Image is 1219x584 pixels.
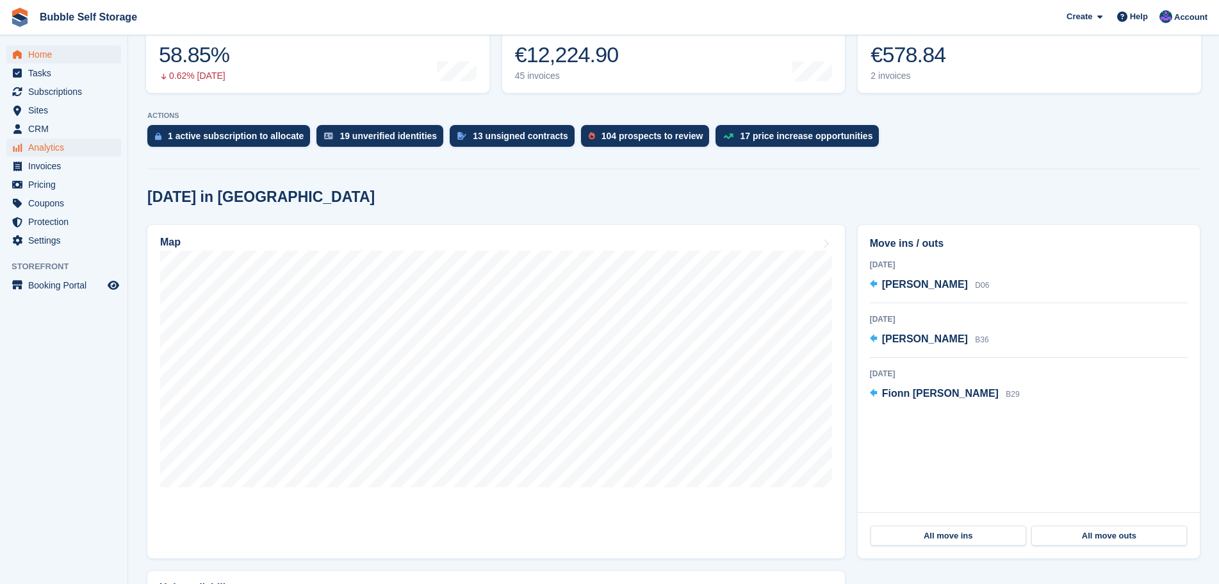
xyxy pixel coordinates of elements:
[871,71,958,81] div: 2 invoices
[6,120,121,138] a: menu
[106,278,121,293] a: Preview store
[147,112,1200,120] p: ACTIONS
[882,388,999,399] span: Fionn [PERSON_NAME]
[870,331,989,348] a: [PERSON_NAME] B36
[6,64,121,82] a: menu
[28,64,105,82] span: Tasks
[147,188,375,206] h2: [DATE] in [GEOGRAPHIC_DATA]
[28,213,105,231] span: Protection
[1031,526,1187,546] a: All move outs
[28,176,105,194] span: Pricing
[870,386,1020,403] a: Fionn [PERSON_NAME] B29
[147,125,316,153] a: 1 active subscription to allocate
[882,279,968,290] span: [PERSON_NAME]
[502,12,846,93] a: Month-to-date sales €12,224.90 45 invoices
[146,12,489,93] a: Occupancy 58.85% 0.62% [DATE]
[716,125,885,153] a: 17 price increase opportunities
[35,6,142,28] a: Bubble Self Storage
[316,125,450,153] a: 19 unverified identities
[601,131,703,141] div: 104 prospects to review
[975,335,988,344] span: B36
[6,213,121,231] a: menu
[740,131,872,141] div: 17 price increase opportunities
[870,277,990,294] a: [PERSON_NAME] D06
[12,260,127,273] span: Storefront
[6,138,121,156] a: menu
[870,368,1188,380] div: [DATE]
[870,236,1188,251] h2: Move ins / outs
[340,131,437,141] div: 19 unverified identities
[160,237,181,248] h2: Map
[858,12,1201,93] a: Awaiting payment €578.84 2 invoices
[159,42,229,68] div: 58.85%
[6,276,121,294] a: menu
[1159,10,1172,23] img: Stuart Jackson
[10,8,29,27] img: stora-icon-8386f47178a22dfd0bd8f6a31ec36ba5ce8667c1dd55bd0f319d3a0aa187defe.svg
[871,42,958,68] div: €578.84
[147,225,845,558] a: Map
[515,71,619,81] div: 45 invoices
[28,120,105,138] span: CRM
[28,194,105,212] span: Coupons
[450,125,581,153] a: 13 unsigned contracts
[6,83,121,101] a: menu
[155,132,161,140] img: active_subscription_to_allocate_icon-d502201f5373d7db506a760aba3b589e785aa758c864c3986d89f69b8ff3...
[1067,10,1092,23] span: Create
[870,313,1188,325] div: [DATE]
[28,101,105,119] span: Sites
[882,333,968,344] span: [PERSON_NAME]
[6,194,121,212] a: menu
[28,138,105,156] span: Analytics
[871,526,1026,546] a: All move ins
[870,259,1188,271] div: [DATE]
[1130,10,1148,23] span: Help
[28,276,105,294] span: Booking Portal
[1174,11,1207,24] span: Account
[324,132,333,140] img: verify_identity-adf6edd0f0f0b5bbfe63781bf79b02c33cf7c696d77639b501bdc392416b5a36.svg
[28,231,105,249] span: Settings
[6,46,121,63] a: menu
[6,176,121,194] a: menu
[28,83,105,101] span: Subscriptions
[723,133,733,139] img: price_increase_opportunities-93ffe204e8149a01c8c9dc8f82e8f89637d9d84a8eef4429ea346261dce0b2c0.svg
[457,132,466,140] img: contract_signature_icon-13c848040528278c33f63329250d36e43548de30e8caae1d1a13099fd9432cc5.svg
[515,42,619,68] div: €12,224.90
[581,125,716,153] a: 104 prospects to review
[28,46,105,63] span: Home
[975,281,989,290] span: D06
[6,101,121,119] a: menu
[473,131,568,141] div: 13 unsigned contracts
[6,157,121,175] a: menu
[168,131,304,141] div: 1 active subscription to allocate
[589,132,595,140] img: prospect-51fa495bee0391a8d652442698ab0144808aea92771e9ea1ae160a38d050c398.svg
[28,157,105,175] span: Invoices
[1006,390,1019,399] span: B29
[6,231,121,249] a: menu
[159,71,229,81] div: 0.62% [DATE]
